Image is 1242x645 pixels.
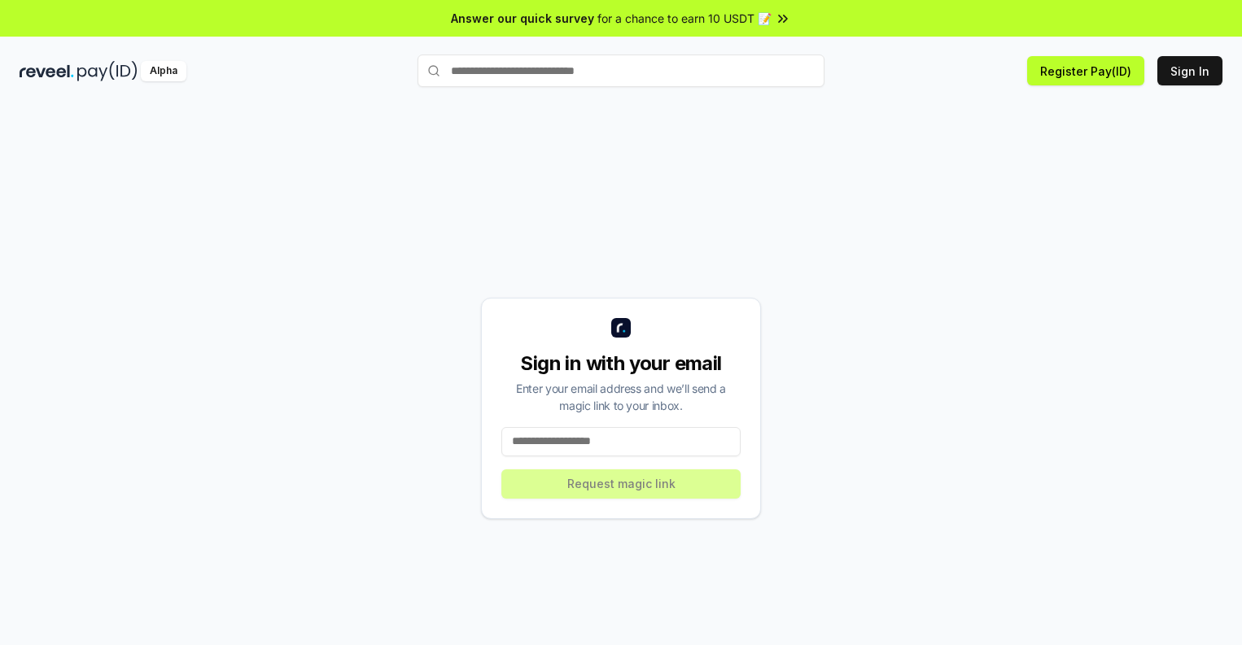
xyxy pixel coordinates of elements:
div: Alpha [141,61,186,81]
button: Sign In [1157,56,1222,85]
div: Sign in with your email [501,351,741,377]
img: reveel_dark [20,61,74,81]
span: for a chance to earn 10 USDT 📝 [597,10,772,27]
button: Register Pay(ID) [1027,56,1144,85]
div: Enter your email address and we’ll send a magic link to your inbox. [501,380,741,414]
img: pay_id [77,61,138,81]
span: Answer our quick survey [451,10,594,27]
img: logo_small [611,318,631,338]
